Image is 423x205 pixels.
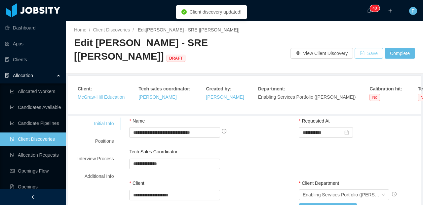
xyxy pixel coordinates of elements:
[69,170,122,182] div: Additional Info
[10,148,61,162] a: icon: file-doneAllocation Requests
[78,94,125,100] a: McGraw-Hill Education
[167,55,185,62] span: DRAFT
[181,9,187,15] i: icon: check-circle
[344,130,349,135] i: icon: calendar
[10,101,61,114] a: icon: line-chartCandidates Available
[5,21,61,34] a: icon: pie-chartDashboard
[369,86,402,91] strong: Calibration hit :
[10,85,61,98] a: icon: line-chartAllocated Workers
[129,180,144,186] label: Client
[369,94,380,101] span: No
[10,117,61,130] a: icon: line-chartCandidate Pipelines
[412,7,415,15] span: F
[367,8,371,13] i: icon: bell
[5,73,10,78] i: icon: solution
[138,86,190,91] strong: Tech sales coordinator :
[370,5,379,12] sup: 40
[69,153,122,165] div: Interview Process
[93,27,130,32] a: Client Discoveries
[375,5,377,12] p: 0
[5,37,61,50] a: icon: appstoreApps
[69,118,122,130] div: Initial Info
[206,94,244,100] a: [PERSON_NAME]
[136,27,239,32] span: Edit
[69,135,122,147] div: Positions
[303,190,381,200] div: Enabling Services Portfolio (Ed Koegler)
[189,9,241,15] span: Client discovery updated!
[74,27,86,32] a: Home
[372,5,375,12] p: 4
[10,164,61,178] a: icon: idcardOpenings Flow
[392,192,397,196] span: info-circle
[222,129,226,133] span: info-circle
[10,180,61,193] a: icon: file-textOpenings
[302,180,339,186] span: Client Department
[258,86,285,91] strong: Department :
[74,37,208,62] span: Edit [PERSON_NAME] - SRE [[PERSON_NAME]]
[206,86,231,91] strong: Created by :
[89,27,90,32] span: /
[78,86,92,91] strong: Client :
[5,53,61,66] a: icon: auditClients
[388,8,393,13] i: icon: plus
[129,127,220,138] input: Name
[258,94,356,100] span: Enabling Services Portfolio ([PERSON_NAME])
[146,27,239,32] a: [PERSON_NAME] - SRE [[PERSON_NAME]]
[290,48,353,59] button: icon: eyeView Client Discovery
[133,27,134,32] span: /
[385,48,415,59] button: Complete
[355,48,383,59] button: icon: saveSave
[299,118,330,124] label: Requested At
[138,94,176,100] a: [PERSON_NAME]
[13,73,33,78] span: Allocation
[129,149,177,154] label: Tech Sales Coordinator
[129,118,145,124] label: Name
[10,132,61,146] a: icon: file-searchClient Discoveries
